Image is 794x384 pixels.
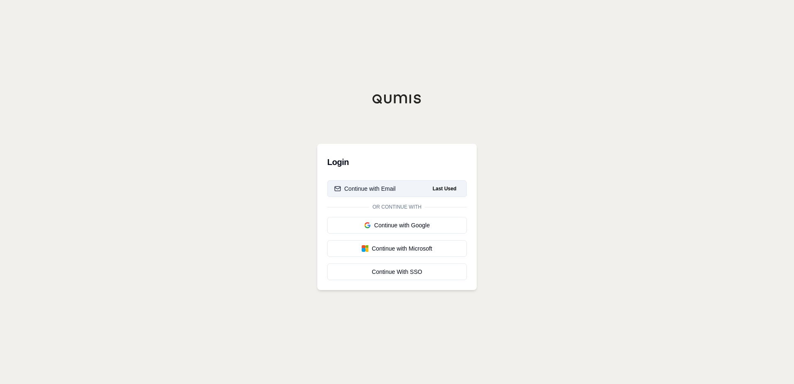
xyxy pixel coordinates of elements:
div: Continue with Microsoft [334,244,460,253]
div: Continue With SSO [334,268,460,276]
div: Continue with Email [334,185,396,193]
button: Continue with EmailLast Used [327,180,467,197]
button: Continue with Microsoft [327,240,467,257]
h3: Login [327,154,467,170]
button: Continue with Google [327,217,467,234]
span: Last Used [429,184,460,194]
img: Qumis [372,94,422,104]
span: Or continue with [369,204,425,210]
a: Continue With SSO [327,263,467,280]
div: Continue with Google [334,221,460,229]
